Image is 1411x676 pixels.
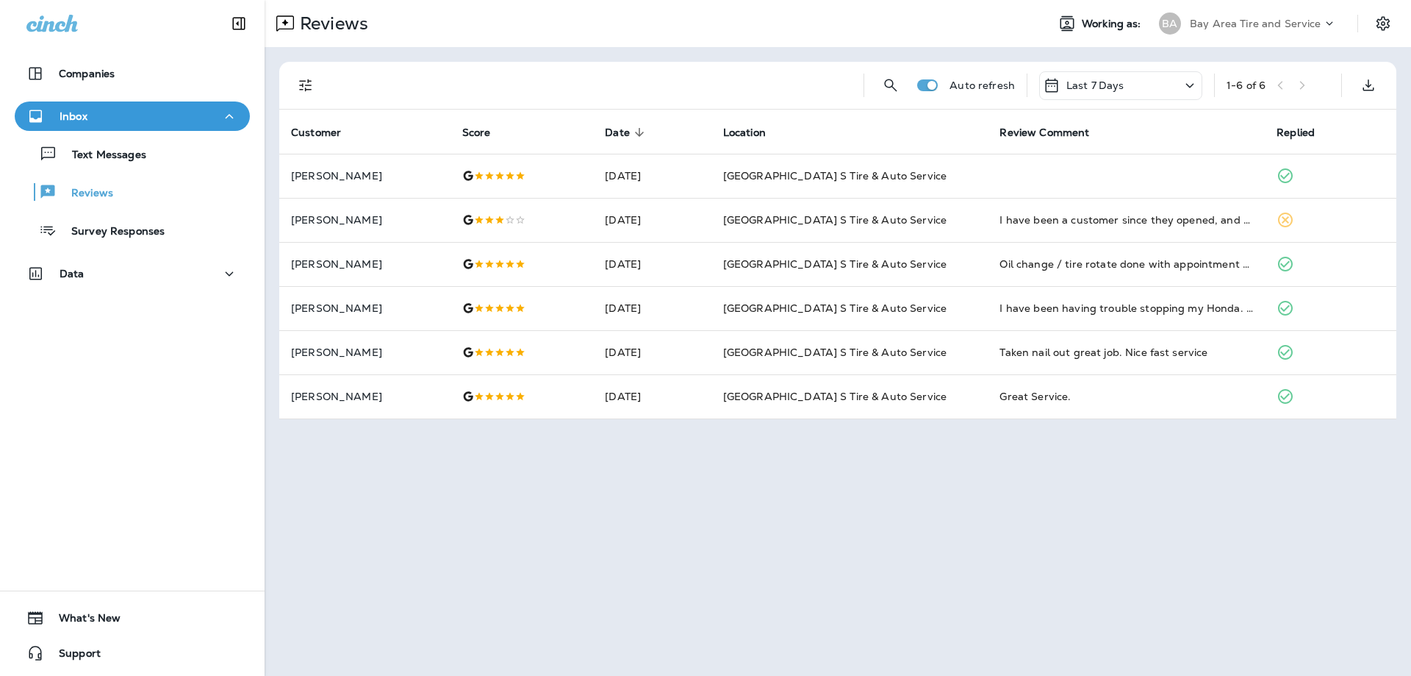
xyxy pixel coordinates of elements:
button: Text Messages [15,138,250,169]
span: [GEOGRAPHIC_DATA] S Tire & Auto Service [723,302,947,315]
span: [GEOGRAPHIC_DATA] S Tire & Auto Service [723,169,947,182]
p: [PERSON_NAME] [291,258,439,270]
p: Text Messages [57,149,146,163]
span: [GEOGRAPHIC_DATA] S Tire & Auto Service [723,346,947,359]
p: [PERSON_NAME] [291,302,439,314]
div: I have been having trouble stopping my Honda. Everyone said it was my imagination. First time in ... [999,301,1253,316]
p: [PERSON_NAME] [291,391,439,402]
button: Support [15,638,250,668]
td: [DATE] [593,154,711,198]
span: Date [605,127,630,139]
span: Date [605,126,649,139]
p: Bay Area Tire and Service [1190,18,1321,29]
p: Auto refresh [949,79,1015,91]
span: Customer [291,126,360,139]
div: Taken nail out great job. Nice fast service [999,345,1253,360]
button: Reviews [15,177,250,207]
span: Review Comment [999,127,1089,139]
p: Companies [59,68,115,79]
span: Replied [1277,127,1315,139]
div: Great Service. [999,389,1253,404]
td: [DATE] [593,286,711,330]
button: Companies [15,59,250,88]
span: Support [44,647,101,665]
div: I have been a customer since they opened, and have never had anything but great things to say abo... [999,213,1253,227]
button: Settings [1370,10,1396,37]
span: Score [462,127,491,139]
td: [DATE] [593,330,711,374]
div: BA [1159,13,1181,35]
span: Location [723,126,785,139]
p: Last 7 Days [1066,79,1124,91]
p: Survey Responses [57,225,165,239]
button: Inbox [15,102,250,131]
span: [GEOGRAPHIC_DATA] S Tire & Auto Service [723,257,947,271]
span: Working as: [1082,18,1144,30]
p: [PERSON_NAME] [291,170,439,182]
span: Customer [291,127,341,139]
p: [PERSON_NAME] [291,346,439,358]
p: Data [60,268,85,280]
td: [DATE] [593,198,711,242]
span: [GEOGRAPHIC_DATA] S Tire & Auto Service [723,390,947,403]
span: Replied [1277,126,1334,139]
button: Collapse Sidebar [218,9,259,38]
p: [PERSON_NAME] [291,214,439,226]
button: Data [15,259,250,288]
span: Location [723,127,766,139]
p: Inbox [60,110,87,122]
button: What's New [15,603,250,633]
button: Survey Responses [15,215,250,246]
p: Reviews [57,187,113,201]
span: Score [462,126,510,139]
button: Export as CSV [1354,71,1383,100]
p: Reviews [294,13,368,35]
td: [DATE] [593,374,711,419]
td: [DATE] [593,242,711,286]
span: Review Comment [999,126,1108,139]
button: Filters [291,71,320,100]
button: Search Reviews [876,71,905,100]
span: What's New [44,612,121,630]
div: Oil change / tire rotate done with appointment timely. Very pleasant staff. [999,257,1253,271]
div: 1 - 6 of 6 [1227,79,1265,91]
span: [GEOGRAPHIC_DATA] S Tire & Auto Service [723,213,947,227]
